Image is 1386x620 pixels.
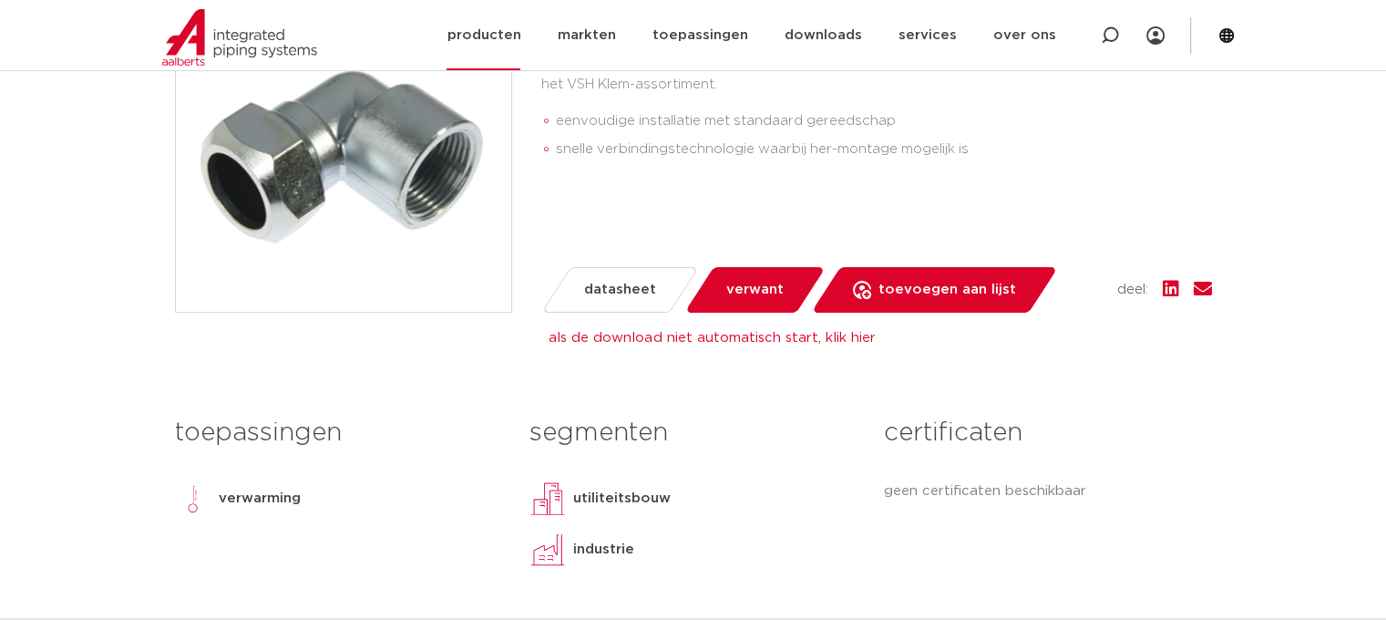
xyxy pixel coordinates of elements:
[878,275,1016,305] span: toevoegen aan lijst
[175,480,211,517] img: verwarming
[529,532,566,568] img: industrie
[529,415,857,451] h3: segmenten
[584,275,656,305] span: datasheet
[884,415,1211,451] h3: certificaten
[529,480,566,517] img: utiliteitsbouw
[540,267,698,313] a: datasheet
[573,539,634,561] p: industrie
[556,107,1212,136] li: eenvoudige installatie met standaard gereedschap
[556,135,1212,164] li: snelle verbindingstechnologie waarbij her-montage mogelijk is
[884,480,1211,502] p: geen certificaten beschikbaar
[573,488,671,510] p: utiliteitsbouw
[549,331,875,345] a: als de download niet automatisch start, klik hier
[683,267,825,313] a: verwant
[541,12,1212,171] div: De VSH Klem 108A is een 90° kniekoppeling vervaardigd uit staalverzinkt messing, voorzien van een...
[175,415,502,451] h3: toepassingen
[726,275,784,305] span: verwant
[219,488,301,510] p: verwarming
[1117,279,1148,301] span: deel:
